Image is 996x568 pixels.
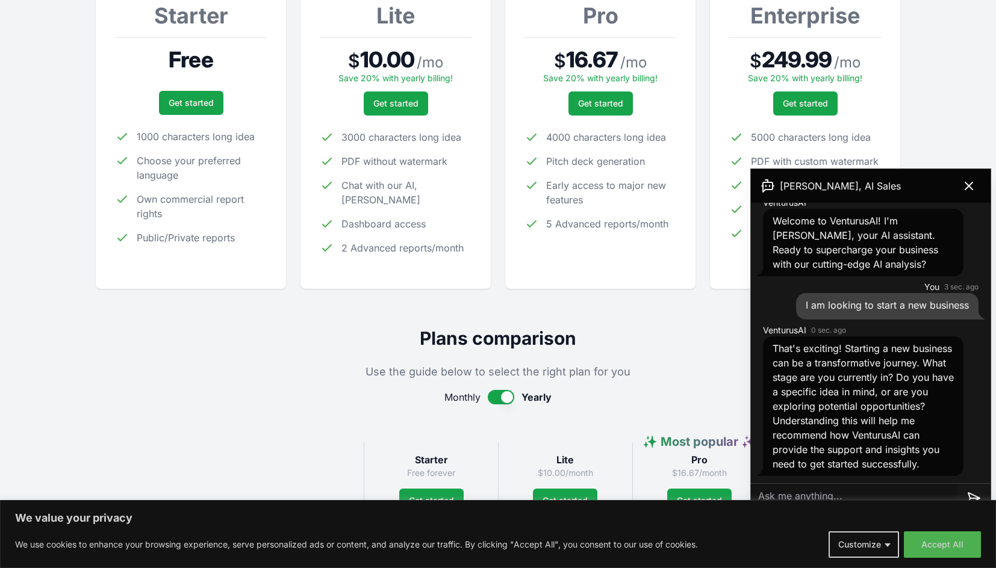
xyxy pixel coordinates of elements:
[341,154,447,168] span: PDF without watermark
[762,48,832,72] span: 249.99
[399,489,464,513] a: Get started
[568,91,633,116] a: Get started
[667,489,732,513] a: Get started
[729,4,881,28] h3: Enterprise
[773,91,838,116] a: Get started
[643,452,757,467] h3: Pro
[773,215,938,270] span: Welcome to VenturusAI! I'm [PERSON_NAME], your AI assistant. Ready to supercharge your business w...
[834,53,861,72] span: / mo
[417,53,443,72] span: / mo
[320,4,472,28] h3: Lite
[566,48,618,72] span: 16.67
[806,299,969,311] span: I am looking to start a new business
[169,48,213,72] span: Free
[750,50,762,72] span: $
[546,178,676,207] span: Early access to major new features
[364,91,428,116] a: Get started
[374,467,488,479] p: Free forever
[620,53,647,72] span: / mo
[763,324,806,336] span: VenturusAI
[543,73,658,83] span: Save 20% with yearly billing!
[751,154,879,168] span: PDF with custom watermark
[773,342,954,470] span: That's exciting! Starting a new business can be a transformative journey. What stage are you curr...
[748,73,862,83] span: Save 20% with yearly billing!
[763,197,806,209] span: VenturusAI
[924,281,939,293] span: You
[508,452,623,467] h3: Lite
[751,130,871,144] span: 5000 characters long idea
[546,154,645,168] span: Pitch deck generation
[15,511,981,525] p: We value your privacy
[811,326,846,335] time: 0 sec. ago
[944,282,979,292] time: 3 sec. ago
[341,130,461,144] span: 3000 characters long idea
[137,192,267,221] span: Own commercial report rights
[374,452,488,467] h3: Starter
[521,390,552,404] span: Yearly
[137,230,235,245] span: Public/Private reports
[524,4,676,28] h3: Pro
[643,467,757,479] p: $16.67/month
[341,178,472,207] span: Chat with our AI, [PERSON_NAME]
[137,153,267,182] span: Choose your preferred language
[348,50,360,72] span: $
[137,129,255,144] span: 1000 characters long idea
[546,130,666,144] span: 4000 characters long idea
[96,363,900,380] p: Use the guide below to select the right plan for you
[904,531,981,558] button: Accept All
[15,537,698,552] p: We use cookies to enhance your browsing experience, serve personalized ads or content, and analyz...
[338,73,453,83] span: Save 20% with yearly billing!
[96,327,900,349] h2: Plans comparison
[341,217,426,231] span: Dashboard access
[159,91,223,115] a: Get started
[780,179,901,193] span: [PERSON_NAME], AI Sales
[360,48,415,72] span: 10.00
[115,4,267,28] h3: Starter
[643,434,756,449] span: ✨ Most popular ✨
[533,489,597,513] a: Get started
[341,241,464,255] span: 2 Advanced reports/month
[829,531,899,558] button: Customize
[508,467,623,479] p: $10.00/month
[554,50,566,72] span: $
[444,390,481,404] span: Monthly
[546,217,668,231] span: 5 Advanced reports/month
